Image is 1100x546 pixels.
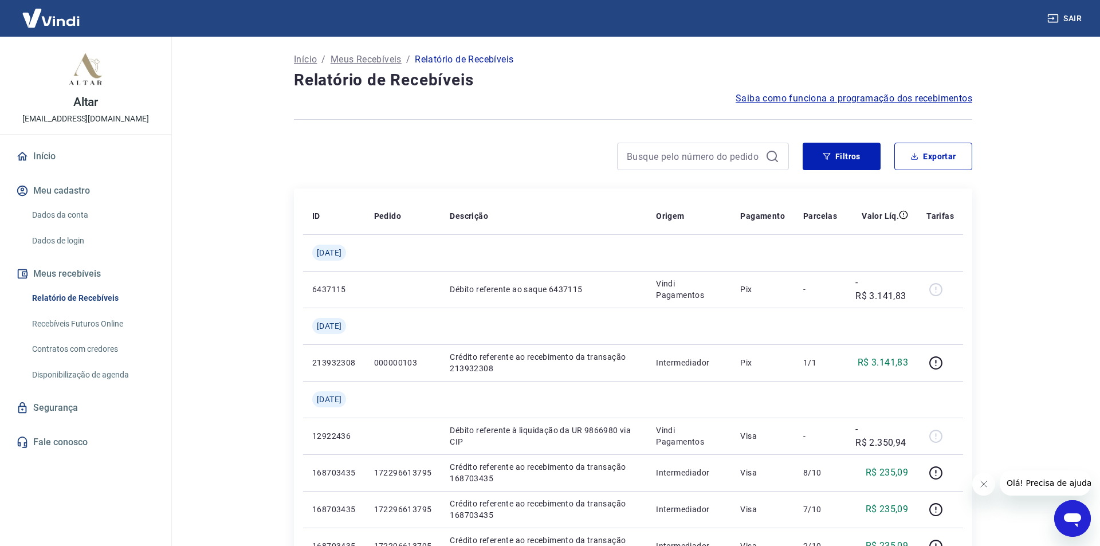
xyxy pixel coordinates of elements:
p: Relatório de Recebíveis [415,53,513,66]
p: Altar [73,96,99,108]
p: Visa [740,430,785,442]
span: [DATE] [317,247,341,258]
a: Dados de login [27,229,158,253]
p: Descrição [450,210,488,222]
img: Vindi [14,1,88,36]
p: Crédito referente ao recebimento da transação 168703435 [450,498,638,521]
p: Tarifas [926,210,954,222]
span: Olá! Precisa de ajuda? [7,8,96,17]
p: R$ 3.141,83 [858,356,908,370]
button: Filtros [803,143,881,170]
p: Vindi Pagamentos [656,425,722,447]
a: Relatório de Recebíveis [27,286,158,310]
p: 172296613795 [374,467,432,478]
img: 4e9b23e7-fe28-423b-adb6-b66902d3b200.jpeg [63,46,109,92]
p: -R$ 2.350,94 [855,422,908,450]
a: Fale conosco [14,430,158,455]
button: Meus recebíveis [14,261,158,286]
iframe: Fechar mensagem [972,473,995,496]
p: 6437115 [312,284,356,295]
p: Visa [740,504,785,515]
a: Início [294,53,317,66]
p: / [406,53,410,66]
p: Pedido [374,210,401,222]
span: [DATE] [317,394,341,405]
p: R$ 235,09 [866,502,909,516]
p: / [321,53,325,66]
p: 8/10 [803,467,837,478]
a: Dados da conta [27,203,158,227]
a: Segurança [14,395,158,421]
p: 172296613795 [374,504,432,515]
iframe: Mensagem da empresa [1000,470,1091,496]
p: Visa [740,467,785,478]
a: Contratos com credores [27,337,158,361]
p: Débito referente ao saque 6437115 [450,284,638,295]
a: Saiba como funciona a programação dos recebimentos [736,92,972,105]
p: Débito referente à liquidação da UR 9866980 via CIP [450,425,638,447]
p: Parcelas [803,210,837,222]
p: Intermediador [656,357,722,368]
h4: Relatório de Recebíveis [294,69,972,92]
p: [EMAIL_ADDRESS][DOMAIN_NAME] [22,113,149,125]
p: Pix [740,357,785,368]
p: Intermediador [656,467,722,478]
input: Busque pelo número do pedido [627,148,761,165]
a: Meus Recebíveis [331,53,402,66]
p: - [803,284,837,295]
p: R$ 235,09 [866,466,909,480]
p: Valor Líq. [862,210,899,222]
p: Vindi Pagamentos [656,278,722,301]
a: Recebíveis Futuros Online [27,312,158,336]
p: Intermediador [656,504,722,515]
p: 7/10 [803,504,837,515]
p: Pix [740,284,785,295]
p: 168703435 [312,504,356,515]
p: 1/1 [803,357,837,368]
p: Crédito referente ao recebimento da transação 213932308 [450,351,638,374]
button: Sair [1045,8,1086,29]
p: 12922436 [312,430,356,442]
p: -R$ 3.141,83 [855,276,908,303]
p: Pagamento [740,210,785,222]
p: Origem [656,210,684,222]
button: Meu cadastro [14,178,158,203]
a: Disponibilização de agenda [27,363,158,387]
p: 000000103 [374,357,432,368]
button: Exportar [894,143,972,170]
span: [DATE] [317,320,341,332]
a: Início [14,144,158,169]
p: - [803,430,837,442]
p: Crédito referente ao recebimento da transação 168703435 [450,461,638,484]
iframe: Botão para abrir a janela de mensagens [1054,500,1091,537]
p: ID [312,210,320,222]
p: 213932308 [312,357,356,368]
p: 168703435 [312,467,356,478]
